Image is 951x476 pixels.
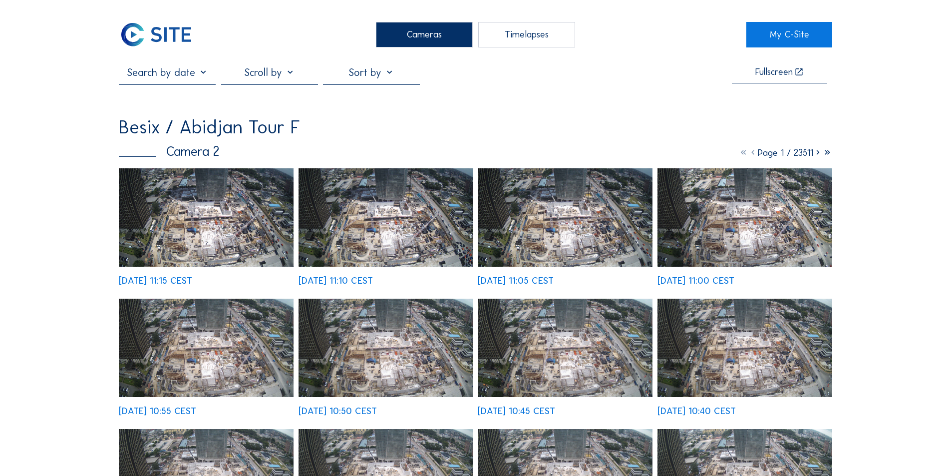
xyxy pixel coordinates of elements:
[119,407,196,416] div: [DATE] 10:55 CEST
[657,407,736,416] div: [DATE] 10:40 CEST
[119,22,194,47] img: C-SITE Logo
[758,147,813,158] span: Page 1 / 23511
[299,407,377,416] div: [DATE] 10:50 CEST
[119,145,219,158] div: Camera 2
[119,118,300,136] div: Besix / Abidjan Tour F
[478,168,652,267] img: image_53484626
[299,299,473,397] img: image_53484175
[478,276,554,286] div: [DATE] 11:05 CEST
[478,299,652,397] img: image_53484096
[376,22,473,47] div: Cameras
[119,168,294,267] img: image_53484953
[119,276,192,286] div: [DATE] 11:15 CEST
[119,66,216,78] input: Search by date 󰅀
[755,67,793,77] div: Fullscreen
[657,276,734,286] div: [DATE] 11:00 CEST
[746,22,832,47] a: My C-Site
[478,407,555,416] div: [DATE] 10:45 CEST
[299,276,373,286] div: [DATE] 11:10 CEST
[119,22,204,47] a: C-SITE Logo
[478,22,575,47] div: Timelapses
[299,168,473,267] img: image_53484828
[657,299,832,397] img: image_53484003
[119,299,294,397] img: image_53484412
[657,168,832,267] img: image_53484544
